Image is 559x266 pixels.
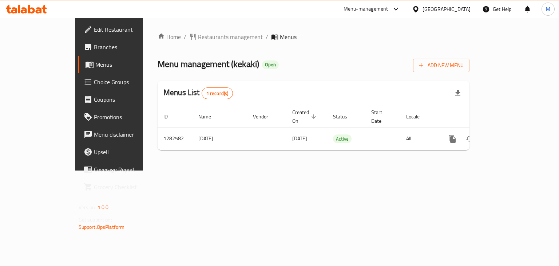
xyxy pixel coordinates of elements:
[78,143,169,161] a: Upsell
[94,78,163,86] span: Choice Groups
[78,126,169,143] a: Menu disclaimer
[163,112,177,121] span: ID
[184,32,186,41] li: /
[95,60,163,69] span: Menus
[78,38,169,56] a: Branches
[158,32,469,41] nav: breadcrumb
[94,148,163,156] span: Upsell
[78,21,169,38] a: Edit Restaurant
[406,112,429,121] span: Locale
[189,32,263,41] a: Restaurants management
[198,112,221,121] span: Name
[292,134,307,143] span: [DATE]
[371,108,392,125] span: Start Date
[94,183,163,191] span: Grocery Checklist
[444,130,461,148] button: more
[198,32,263,41] span: Restaurants management
[158,56,259,72] span: Menu management ( kekaki )
[202,90,233,97] span: 1 record(s)
[79,222,125,232] a: Support.OpsPlatform
[365,128,400,150] td: -
[78,91,169,108] a: Coupons
[78,161,169,178] a: Coverage Report
[423,5,471,13] div: [GEOGRAPHIC_DATA]
[94,130,163,139] span: Menu disclaimer
[94,95,163,104] span: Coupons
[94,165,163,174] span: Coverage Report
[333,134,352,143] div: Active
[78,178,169,196] a: Grocery Checklist
[79,203,96,212] span: Version:
[419,61,464,70] span: Add New Menu
[79,215,112,224] span: Get support on:
[344,5,388,13] div: Menu-management
[94,25,163,34] span: Edit Restaurant
[193,128,247,150] td: [DATE]
[449,85,467,102] div: Export file
[546,5,550,13] span: M
[158,32,181,41] a: Home
[333,135,352,143] span: Active
[158,128,193,150] td: 1282582
[266,32,268,41] li: /
[333,112,357,121] span: Status
[94,43,163,51] span: Branches
[158,106,519,150] table: enhanced table
[163,87,233,99] h2: Menus List
[98,203,109,212] span: 1.0.0
[461,130,479,148] button: Change Status
[400,128,438,150] td: All
[262,60,279,69] div: Open
[94,113,163,121] span: Promotions
[202,87,233,99] div: Total records count
[78,56,169,73] a: Menus
[292,108,318,125] span: Created On
[262,62,279,68] span: Open
[78,108,169,126] a: Promotions
[78,73,169,91] a: Choice Groups
[438,106,519,128] th: Actions
[280,32,297,41] span: Menus
[413,59,469,72] button: Add New Menu
[253,112,278,121] span: Vendor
